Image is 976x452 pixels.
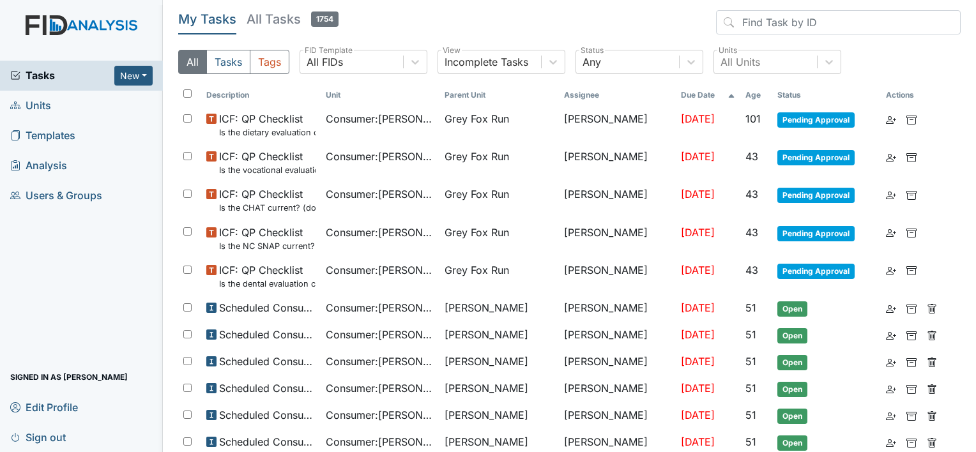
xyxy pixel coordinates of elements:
span: 43 [745,150,758,163]
th: Toggle SortBy [439,84,559,106]
span: [PERSON_NAME] [445,300,528,315]
span: [DATE] [681,435,715,448]
span: Signed in as [PERSON_NAME] [10,367,128,387]
span: 51 [745,328,756,341]
span: Analysis [10,156,67,176]
span: Scheduled Consumer Chart Review [219,327,316,342]
a: Delete [927,354,937,369]
span: Pending Approval [777,264,855,279]
span: Grey Fox Run [445,149,509,164]
span: ICF: QP Checklist Is the dietary evaluation current? (document the date in the comment section) [219,111,316,139]
td: [PERSON_NAME] [559,181,676,219]
span: Consumer : [PERSON_NAME] [326,262,435,278]
a: Tasks [10,68,114,83]
th: Toggle SortBy [676,84,740,106]
a: Archive [906,354,917,369]
span: [DATE] [681,112,715,125]
td: [PERSON_NAME] [559,144,676,181]
span: Scheduled Consumer Chart Review [219,354,316,369]
span: [PERSON_NAME] [445,407,528,423]
span: ICF: QP Checklist Is the CHAT current? (document the date in the comment section) [219,186,316,214]
small: Is the NC SNAP current? (document the date in the comment section) [219,240,316,252]
span: Grey Fox Run [445,111,509,126]
small: Is the dental evaluation current? (document the date, oral rating, and goal # if needed in the co... [219,278,316,290]
span: 1754 [311,11,339,27]
span: Consumer : [PERSON_NAME] [326,149,435,164]
span: Scheduled Consumer Chart Review [219,434,316,449]
span: Users & Groups [10,186,102,206]
small: Is the CHAT current? (document the date in the comment section) [219,202,316,214]
a: Archive [906,225,917,240]
span: 51 [745,409,756,421]
a: Archive [906,300,917,315]
a: Delete [927,327,937,342]
span: Consumer : [PERSON_NAME] [326,111,435,126]
span: Consumer : [PERSON_NAME] [326,354,435,369]
th: Assignee [559,84,676,106]
div: Type filter [178,50,289,74]
input: Find Task by ID [716,10,961,34]
a: Archive [906,434,917,449]
td: [PERSON_NAME] [559,402,676,429]
span: Grey Fox Run [445,262,509,278]
span: [DATE] [681,301,715,314]
a: Delete [927,434,937,449]
span: 51 [745,355,756,368]
span: Consumer : [PERSON_NAME] [326,225,435,240]
span: ICF: QP Checklist Is the NC SNAP current? (document the date in the comment section) [219,225,316,252]
h5: My Tasks [178,10,236,28]
div: All FIDs [307,54,343,70]
span: 51 [745,435,756,448]
div: Incomplete Tasks [445,54,528,70]
span: Open [777,382,807,397]
div: All Units [721,54,760,70]
span: 51 [745,382,756,395]
td: [PERSON_NAME] [559,220,676,257]
span: Scheduled Consumer Chart Review [219,300,316,315]
td: [PERSON_NAME] [559,106,676,144]
span: Sign out [10,427,66,447]
span: 43 [745,188,758,200]
span: Consumer : [PERSON_NAME] [326,186,435,202]
span: Pending Approval [777,150,855,165]
th: Toggle SortBy [321,84,440,106]
th: Toggle SortBy [740,84,772,106]
button: Tasks [206,50,250,74]
button: All [178,50,207,74]
span: [PERSON_NAME] [445,380,528,396]
small: Is the dietary evaluation current? (document the date in the comment section) [219,126,316,139]
a: Archive [906,186,917,202]
small: Is the vocational evaluation current? (document the date in the comment section) [219,164,316,176]
td: [PERSON_NAME] [559,295,676,322]
h5: All Tasks [247,10,339,28]
td: [PERSON_NAME] [559,349,676,375]
span: [PERSON_NAME] [445,327,528,342]
span: Templates [10,126,75,146]
input: Toggle All Rows Selected [183,89,192,98]
span: [DATE] [681,409,715,421]
span: Pending Approval [777,112,855,128]
th: Toggle SortBy [201,84,321,106]
span: [PERSON_NAME] [445,354,528,369]
span: Edit Profile [10,397,78,417]
span: ICF: QP Checklist Is the dental evaluation current? (document the date, oral rating, and goal # i... [219,262,316,290]
a: Delete [927,380,937,396]
span: [DATE] [681,382,715,395]
span: Grey Fox Run [445,186,509,202]
span: [DATE] [681,355,715,368]
th: Actions [881,84,945,106]
span: Scheduled Consumer Chart Review [219,380,316,396]
span: Grey Fox Run [445,225,509,240]
span: Consumer : [PERSON_NAME] [326,434,435,449]
span: 43 [745,226,758,239]
a: Archive [906,111,917,126]
div: Any [583,54,601,70]
span: ICF: QP Checklist Is the vocational evaluation current? (document the date in the comment section) [219,149,316,176]
span: Consumer : [PERSON_NAME] [326,380,435,396]
th: Toggle SortBy [772,84,881,106]
span: Pending Approval [777,226,855,241]
span: Units [10,96,51,116]
span: [DATE] [681,264,715,276]
span: Pending Approval [777,188,855,203]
